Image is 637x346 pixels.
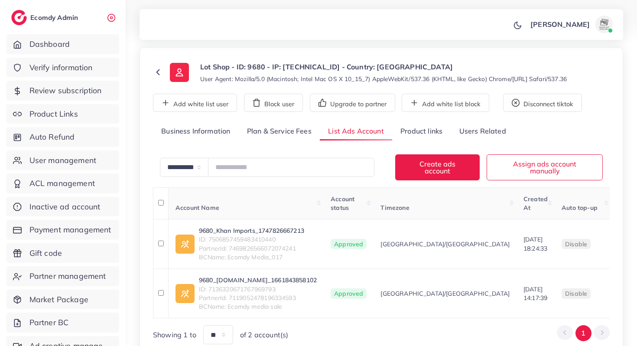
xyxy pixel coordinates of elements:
[575,325,591,341] button: Go to page 1
[595,16,613,33] img: avatar
[402,94,489,112] button: Add white list block
[11,10,80,25] a: logoEcomdy Admin
[6,313,119,333] a: Partner BC
[523,235,547,252] span: [DATE] 18:24:33
[6,150,119,170] a: User management
[451,122,514,141] a: Users Related
[29,271,106,282] span: Partner management
[565,290,587,297] span: disable
[6,243,119,263] a: Gift code
[380,240,510,248] span: [GEOGRAPHIC_DATA]/[GEOGRAPHIC_DATA]
[29,248,62,259] span: Gift code
[29,155,96,166] span: User management
[239,122,320,141] a: Plan & Service Fees
[199,244,304,253] span: PartnerId: 7469826566072074241
[11,10,27,25] img: logo
[6,127,119,147] a: Auto Refund
[530,19,590,29] p: [PERSON_NAME]
[244,94,303,112] button: Block user
[175,284,195,303] img: ic-ad-info.7fc67b75.svg
[199,285,317,294] span: ID: 7136320671767969793
[240,330,288,340] span: of 2 account(s)
[565,240,587,248] span: disable
[29,62,93,73] span: Verify information
[170,63,189,82] img: ic-user-info.36bf1079.svg
[175,235,195,254] img: ic-ad-info.7fc67b75.svg
[200,62,567,72] p: Lot Shop - ID: 9680 - IP: [TECHNICAL_ID] - Country: [GEOGRAPHIC_DATA]
[30,13,80,22] h2: Ecomdy Admin
[6,81,119,101] a: Review subscription
[331,195,354,212] span: Account status
[29,131,75,143] span: Auto Refund
[562,204,598,212] span: Auto top-up
[503,94,582,112] button: Disconnect tiktok
[199,276,317,284] a: 9680_[DOMAIN_NAME]_1661843858102
[175,204,219,212] span: Account Name
[200,75,567,83] small: User Agent: Mozilla/5.0 (Macintosh; Intel Mac OS X 10_15_7) AppleWebKit/537.36 (KHTML, like Gecko...
[29,201,101,212] span: Inactive ad account
[380,204,409,212] span: Timezone
[487,154,603,180] button: Assign ads account manually
[320,122,392,141] a: List Ads Account
[199,235,304,244] span: ID: 7506857459483410440
[331,239,367,249] span: Approved
[153,94,237,112] button: Add white list user
[29,224,111,235] span: Payment management
[199,294,317,302] span: PartnerId: 7119052478196334593
[6,173,119,193] a: ACL management
[310,94,395,112] button: Upgrade to partner
[29,85,102,96] span: Review subscription
[29,294,88,305] span: Market Package
[29,178,95,189] span: ACL management
[523,285,547,302] span: [DATE] 14:17:39
[6,197,119,217] a: Inactive ad account
[6,220,119,240] a: Payment management
[153,330,196,340] span: Showing 1 to
[392,122,451,141] a: Product links
[523,195,548,212] span: Created At
[395,154,480,180] button: Create ads account
[6,290,119,310] a: Market Package
[380,289,510,298] span: [GEOGRAPHIC_DATA]/[GEOGRAPHIC_DATA]
[29,317,69,328] span: Partner BC
[557,325,610,341] ul: Pagination
[199,302,317,311] span: BCName: Ecomdy media sale
[153,122,239,141] a: Business Information
[6,104,119,124] a: Product Links
[6,266,119,286] a: Partner management
[6,34,119,54] a: Dashboard
[29,39,70,50] span: Dashboard
[331,288,367,299] span: Approved
[199,226,304,235] a: 9680_Khan Imports_1747826667213
[526,16,616,33] a: [PERSON_NAME]avatar
[29,108,78,120] span: Product Links
[6,58,119,78] a: Verify information
[199,253,304,261] span: BCName: Ecomdy Media_017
